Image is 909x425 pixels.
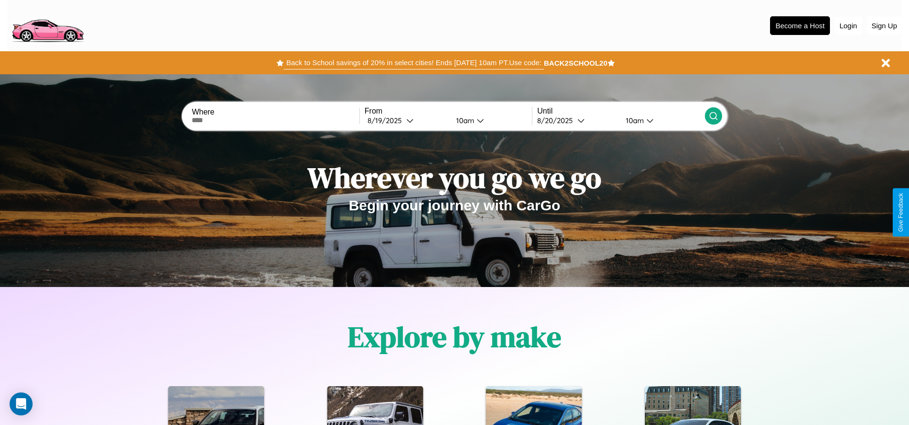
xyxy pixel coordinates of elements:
[365,107,532,115] label: From
[537,107,704,115] label: Until
[368,116,406,125] div: 8 / 19 / 2025
[449,115,532,126] button: 10am
[10,392,33,415] div: Open Intercom Messenger
[451,116,477,125] div: 10am
[544,59,608,67] b: BACK2SCHOOL20
[284,56,543,69] button: Back to School savings of 20% in select cities! Ends [DATE] 10am PT.Use code:
[835,17,862,34] button: Login
[537,116,577,125] div: 8 / 20 / 2025
[897,193,904,232] div: Give Feedback
[365,115,449,126] button: 8/19/2025
[7,5,88,45] img: logo
[867,17,902,34] button: Sign Up
[348,317,561,356] h1: Explore by make
[192,108,359,116] label: Where
[770,16,830,35] button: Become a Host
[621,116,646,125] div: 10am
[618,115,705,126] button: 10am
